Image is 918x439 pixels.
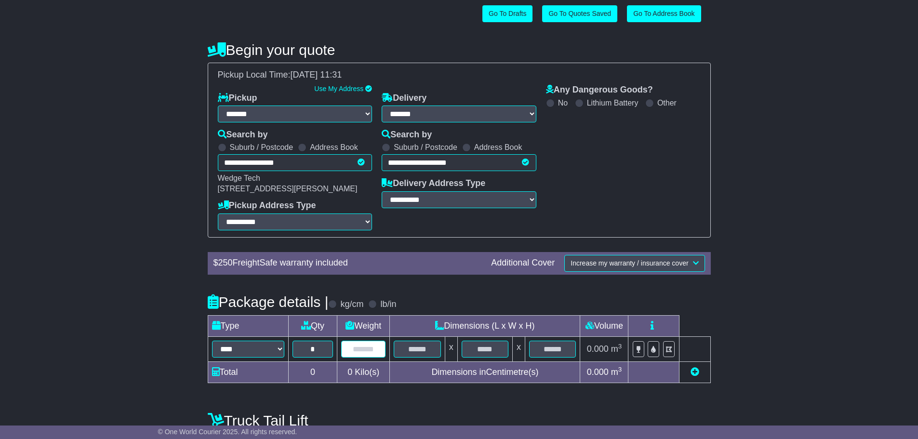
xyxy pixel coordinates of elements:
[564,255,705,272] button: Increase my warranty / insurance cover
[208,315,288,336] td: Type
[340,299,363,310] label: kg/cm
[394,143,457,152] label: Suburb / Postcode
[558,98,568,107] label: No
[382,130,432,140] label: Search by
[580,315,628,336] td: Volume
[611,367,622,377] span: m
[218,185,358,193] span: [STREET_ADDRESS][PERSON_NAME]
[213,70,705,80] div: Pickup Local Time:
[486,258,559,268] div: Additional Cover
[291,70,342,80] span: [DATE] 11:31
[627,5,701,22] a: Go To Address Book
[618,343,622,350] sup: 3
[208,412,711,428] h4: Truck Tail Lift
[347,367,352,377] span: 0
[587,344,609,354] span: 0.000
[618,366,622,373] sup: 3
[587,367,609,377] span: 0.000
[218,200,316,211] label: Pickup Address Type
[288,361,337,383] td: 0
[474,143,522,152] label: Address Book
[611,344,622,354] span: m
[218,93,257,104] label: Pickup
[382,93,426,104] label: Delivery
[542,5,617,22] a: Go To Quotes Saved
[209,258,487,268] div: $ FreightSafe warranty included
[587,98,639,107] label: Lithium Battery
[314,85,363,93] a: Use My Address
[657,98,677,107] label: Other
[218,130,268,140] label: Search by
[288,315,337,336] td: Qty
[208,294,329,310] h4: Package details |
[208,42,711,58] h4: Begin your quote
[230,143,293,152] label: Suburb / Postcode
[218,258,233,267] span: 250
[158,428,297,436] span: © One World Courier 2025. All rights reserved.
[513,336,525,361] td: x
[445,336,457,361] td: x
[382,178,485,189] label: Delivery Address Type
[571,259,688,267] span: Increase my warranty / insurance cover
[380,299,396,310] label: lb/in
[482,5,532,22] a: Go To Drafts
[337,315,390,336] td: Weight
[218,174,260,182] span: Wedge Tech
[337,361,390,383] td: Kilo(s)
[208,361,288,383] td: Total
[390,315,580,336] td: Dimensions (L x W x H)
[691,367,699,377] a: Add new item
[390,361,580,383] td: Dimensions in Centimetre(s)
[310,143,358,152] label: Address Book
[546,85,653,95] label: Any Dangerous Goods?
